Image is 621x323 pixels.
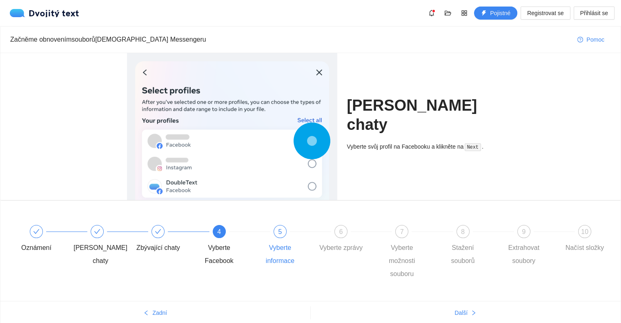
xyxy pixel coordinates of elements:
font: Vyberte zprávy [319,244,363,251]
font: Načíst složky [565,244,604,251]
span: vlevo [143,310,149,316]
font: . [482,143,483,150]
font: 10 [581,228,588,235]
button: otevřená složka [441,7,454,20]
font: Zbývající chaty [136,244,180,251]
button: obchod s aplikacemi [458,7,471,20]
font: Zadní [152,310,167,316]
font: 8 [461,228,465,235]
font: souborů [71,36,95,43]
font: [DEMOGRAPHIC_DATA] Messengeru [95,36,206,43]
font: Stažení souborů [451,244,475,264]
div: Oznámení [13,225,73,254]
div: 7Vyberte možnosti souboru [378,225,439,281]
button: zvonek [425,7,438,20]
font: Přihlásit se [580,10,608,16]
font: [PERSON_NAME] chaty [73,244,127,264]
div: 9Extrahovat soubory [500,225,561,267]
font: Začněme obnovením [10,36,71,43]
font: 7 [400,228,404,235]
span: právo [471,310,476,316]
button: bleskPojistné [474,7,517,20]
button: vlevoZadní [0,306,310,319]
button: Přihlásit se [574,7,614,20]
font: 4 [217,228,221,235]
font: Oznámení [21,244,51,251]
font: Pomoc [586,36,604,43]
span: otevřená složka [442,10,454,16]
span: blesk [481,10,487,17]
span: kontrola [33,228,40,235]
code: Next [465,143,481,151]
div: 8Stažení souborů [439,225,500,267]
font: Vyberte možnosti souboru [389,244,415,277]
font: 9 [522,228,525,235]
font: Dvojitý text [29,7,79,19]
font: Registrovat se [527,10,563,16]
a: logoDvojitý text [10,9,79,17]
font: Extrahovat soubory [508,244,539,264]
font: Vyberte svůj profil na Facebooku a klikněte na [347,143,464,150]
div: Zbývající chaty [134,225,195,254]
button: Dalšíprávo [311,306,621,319]
font: Další [454,310,467,316]
span: kruh otázek [577,37,583,43]
font: Vyberte Facebook [205,244,234,264]
span: obchod s aplikacemi [458,10,470,16]
span: zvonek [425,10,438,16]
div: 5Vyberte informace [256,225,317,267]
img: logo [10,9,29,17]
font: 5 [278,228,282,235]
div: 4Vyberte Facebook [196,225,256,267]
font: [PERSON_NAME] chaty [347,97,477,133]
div: 10Načíst složky [561,225,608,254]
button: Registrovat se [521,7,570,20]
font: Vyberte informace [266,244,294,264]
span: kontrola [94,228,100,235]
div: [PERSON_NAME] chaty [73,225,134,267]
span: kontrola [155,228,161,235]
button: kruh otázekPomoc [571,33,611,46]
font: Pojistné [490,10,510,16]
font: 6 [339,228,343,235]
div: 6Vyberte zprávy [317,225,378,254]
